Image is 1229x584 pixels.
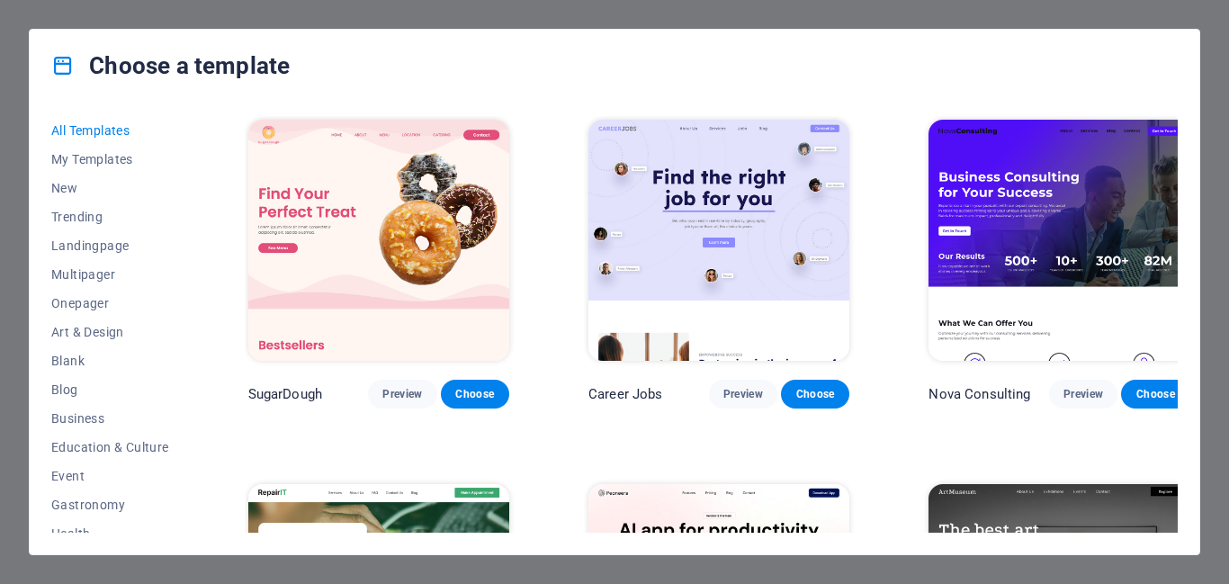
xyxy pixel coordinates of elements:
p: Career Jobs [588,385,663,403]
h4: Choose a template [51,51,290,80]
button: Education & Culture [51,433,169,462]
span: Choose [455,387,495,401]
span: Business [51,411,169,426]
span: Blank [51,354,169,368]
button: Preview [1049,380,1117,409]
span: Blog [51,382,169,397]
span: Education & Culture [51,440,169,454]
img: Career Jobs [588,120,849,361]
span: All Templates [51,123,169,138]
button: Event [51,462,169,490]
span: Event [51,469,169,483]
span: Preview [1063,387,1103,401]
span: Gastronomy [51,498,169,512]
span: Multipager [51,267,169,282]
span: Health [51,526,169,541]
button: Blank [51,346,169,375]
span: My Templates [51,152,169,166]
button: Preview [368,380,436,409]
button: Onepager [51,289,169,318]
span: Choose [795,387,835,401]
span: Landingpage [51,238,169,253]
button: Gastronomy [51,490,169,519]
span: Art & Design [51,325,169,339]
p: Nova Consulting [928,385,1030,403]
span: Trending [51,210,169,224]
button: Choose [441,380,509,409]
button: Art & Design [51,318,169,346]
button: My Templates [51,145,169,174]
button: Trending [51,202,169,231]
span: Onepager [51,296,169,310]
button: Preview [709,380,777,409]
button: All Templates [51,116,169,145]
img: Nova Consulting [928,120,1189,361]
button: Choose [781,380,849,409]
button: Choose [1121,380,1189,409]
span: Choose [1135,387,1175,401]
button: Health [51,519,169,548]
img: SugarDough [248,120,509,361]
button: Multipager [51,260,169,289]
span: New [51,181,169,195]
button: New [51,174,169,202]
button: Blog [51,375,169,404]
p: SugarDough [248,385,322,403]
button: Landingpage [51,231,169,260]
span: Preview [382,387,422,401]
span: Preview [723,387,763,401]
button: Business [51,404,169,433]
